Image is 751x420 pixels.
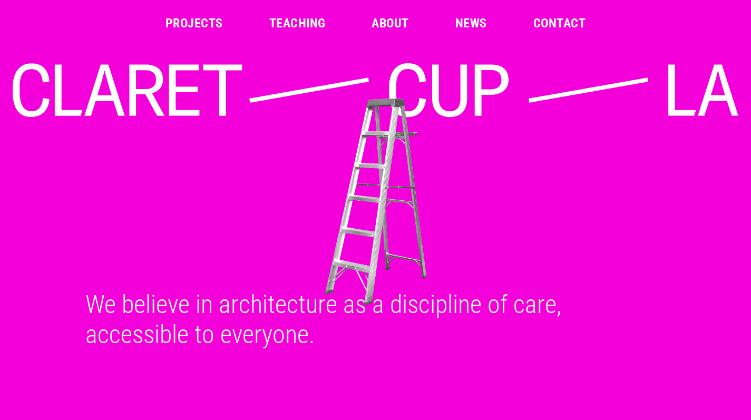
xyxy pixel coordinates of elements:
[8,97,743,307] img: Ladder
[165,17,223,30] a: Projects
[165,17,586,30] nav: Main Menu
[372,17,408,30] a: About
[455,17,487,30] a: News
[533,17,586,30] a: Contact
[73,289,679,349] div: We believe in architecture as a discipline of care, accessible to everyone.
[269,17,326,30] a: Teaching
